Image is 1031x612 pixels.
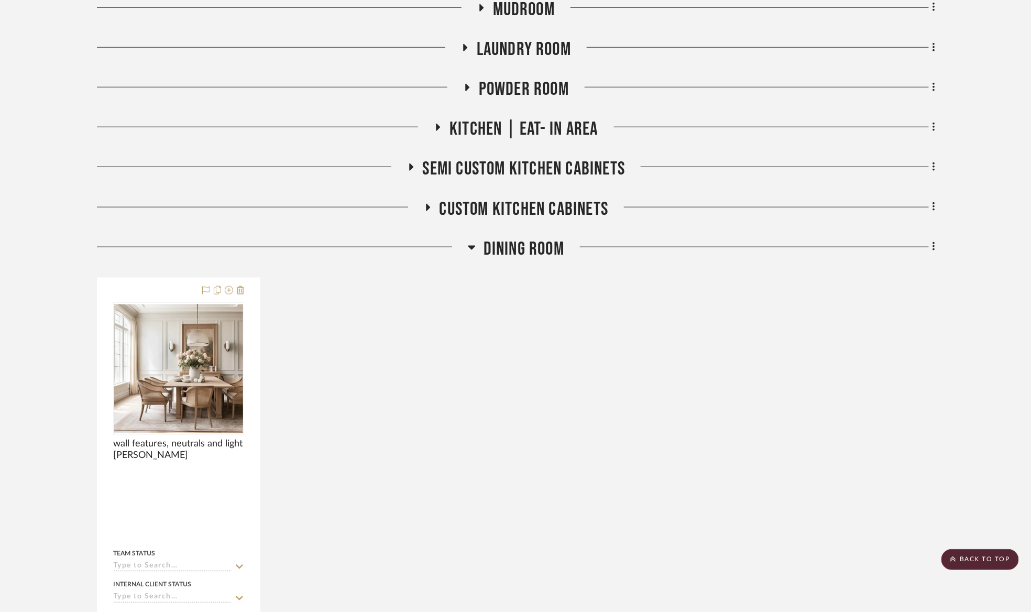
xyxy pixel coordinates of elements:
[113,580,191,589] div: Internal Client Status
[113,549,155,559] div: Team Status
[477,38,571,61] span: Laundry Room
[484,238,564,260] span: Dining Room
[479,78,569,101] span: Powder Room
[941,549,1019,570] scroll-to-top-button: BACK TO TOP
[113,593,232,603] input: Type to Search…
[114,304,243,433] img: wall features, neutrals and light woods
[440,198,609,221] span: Custom kitchen cabinets
[113,562,232,572] input: Type to Search…
[113,439,244,462] span: wall features, neutrals and light [PERSON_NAME]
[423,158,626,180] span: Semi custom kitchen Cabinets
[449,118,598,140] span: Kitchen | Eat- In Area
